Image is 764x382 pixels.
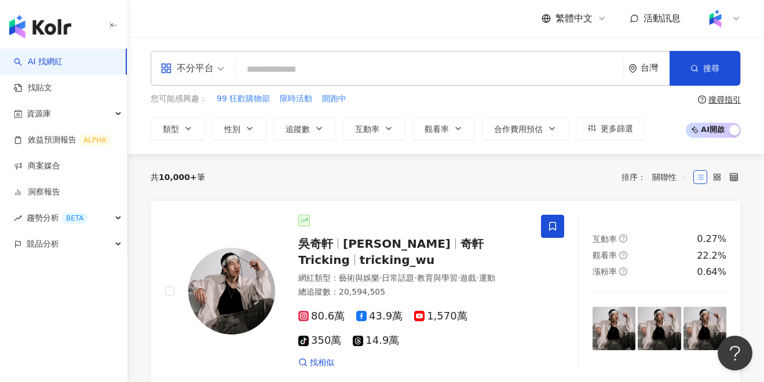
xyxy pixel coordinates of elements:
button: 類型 [151,117,205,140]
span: 互動率 [355,124,379,134]
span: 繁體中文 [555,12,593,25]
span: 找相似 [310,357,334,369]
button: 更多篩選 [576,117,645,140]
span: 14.9萬 [353,335,399,347]
button: 搜尋 [670,51,740,86]
span: 1,570萬 [414,310,467,322]
span: 資源庫 [27,101,51,127]
span: 更多篩選 [601,124,633,133]
button: 觀看率 [412,117,475,140]
img: post-image [683,307,726,350]
span: 43.9萬 [356,310,403,322]
div: 0.64% [697,266,726,278]
span: 性別 [224,124,240,134]
a: 找相似 [298,357,334,369]
span: question-circle [619,234,627,243]
span: 遊戲 [460,273,476,282]
button: 互動率 [343,117,405,140]
button: 開跑中 [321,93,347,105]
span: 活動訊息 [644,13,681,24]
div: 總追蹤數 ： 20,594,505 [298,286,527,298]
a: 效益預測報告ALPHA [14,134,111,146]
span: 350萬 [298,335,341,347]
span: 追蹤數 [286,124,310,134]
div: 22.2% [697,249,726,262]
span: 觀看率 [593,251,617,260]
span: 您可能感興趣： [151,93,207,105]
span: · [414,273,416,282]
div: 網紅類型 ： [298,273,527,284]
div: 不分平台 [160,59,214,78]
span: 合作費用預估 [494,124,543,134]
span: question-circle [619,267,627,276]
button: 99 狂歡購物節 [216,93,270,105]
span: · [458,273,460,282]
span: 觀看率 [425,124,449,134]
span: [PERSON_NAME] [343,237,451,251]
span: 99 狂歡購物節 [217,93,270,105]
span: 趨勢分析 [27,205,88,231]
a: searchAI 找網紅 [14,56,63,68]
span: appstore [160,63,172,74]
div: 台灣 [641,63,670,73]
img: KOL Avatar [188,248,275,335]
span: 教育與學習 [417,273,458,282]
span: environment [628,64,637,73]
div: 搜尋指引 [708,95,741,104]
div: 0.27% [697,233,726,245]
span: question-circle [619,251,627,259]
span: 10,000+ [159,172,197,182]
span: 競品分析 [27,231,59,257]
span: 限時活動 [280,93,312,105]
div: BETA [61,212,88,224]
button: 追蹤數 [273,117,336,140]
a: 洞察報告 [14,186,60,198]
span: · [379,273,382,282]
span: 互動率 [593,234,617,244]
span: 80.6萬 [298,310,345,322]
span: 搜尋 [703,64,719,73]
img: Kolr%20app%20icon%20%281%29.png [704,8,726,30]
span: 類型 [163,124,179,134]
span: 吳奇軒 [298,237,333,251]
span: 藝術與娛樂 [339,273,379,282]
span: 關聯性 [652,168,687,186]
span: · [476,273,478,282]
span: 開跑中 [322,93,346,105]
span: 奇軒Tricking [298,237,484,267]
button: 限時活動 [279,93,313,105]
iframe: Help Scout Beacon - Open [718,336,752,370]
span: rise [14,214,22,222]
img: post-image [638,307,681,350]
a: 商案媒合 [14,160,60,172]
span: question-circle [698,95,706,104]
div: 共 筆 [151,172,205,182]
span: 日常話題 [382,273,414,282]
button: 合作費用預估 [482,117,569,140]
span: 漲粉率 [593,267,617,276]
button: 性別 [212,117,266,140]
img: logo [9,15,71,38]
img: post-image [593,307,635,350]
span: 運動 [479,273,495,282]
a: 找貼文 [14,82,52,94]
span: tricking_wu [360,253,435,267]
div: 排序： [622,168,693,186]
